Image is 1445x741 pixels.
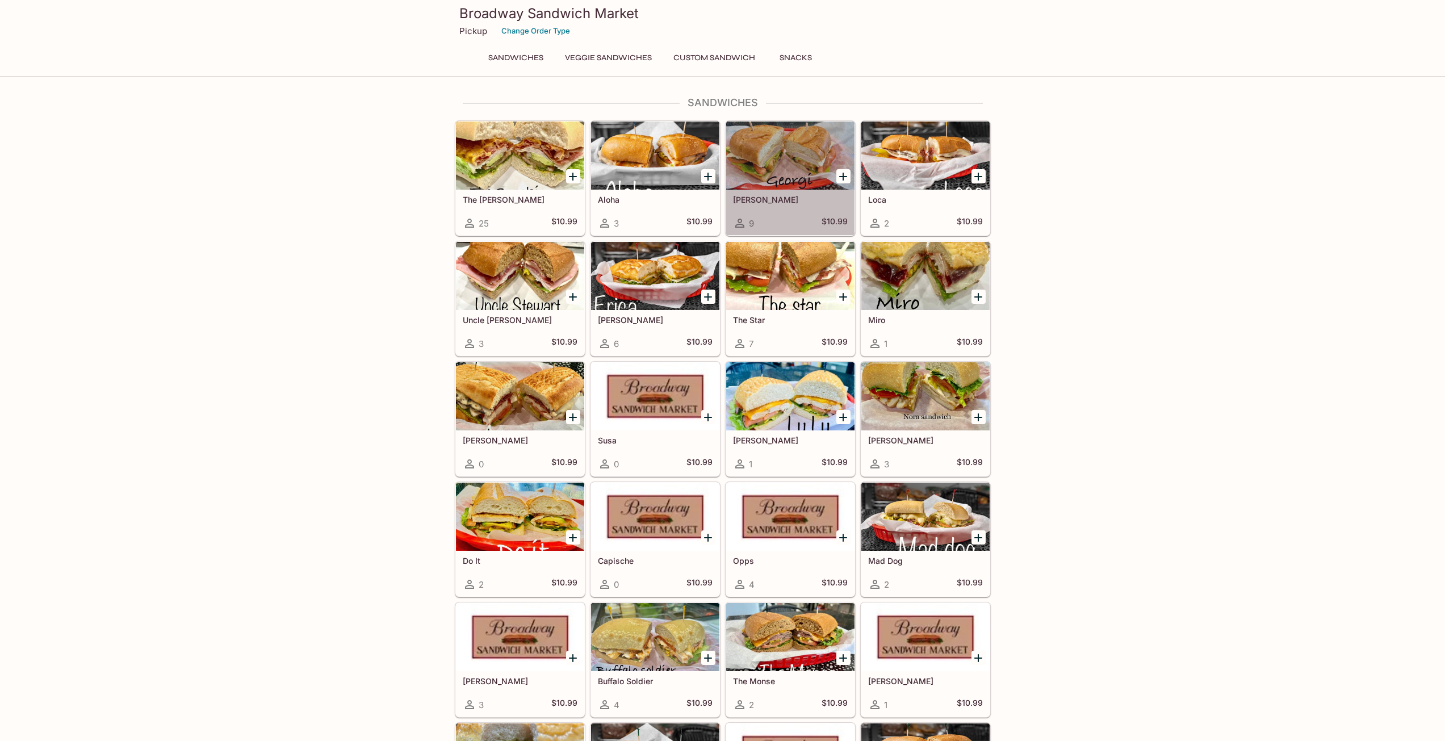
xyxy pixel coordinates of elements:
[482,50,550,66] button: Sandwiches
[733,195,848,204] h5: [PERSON_NAME]
[884,218,889,229] span: 2
[614,218,619,229] span: 3
[463,676,577,686] h5: [PERSON_NAME]
[463,195,577,204] h5: The [PERSON_NAME]
[861,122,990,190] div: Loca
[836,410,851,424] button: Add Lu Lu
[884,338,887,349] span: 1
[822,698,848,711] h5: $10.99
[551,698,577,711] h5: $10.99
[566,290,580,304] button: Add Uncle Stewart
[726,122,855,190] div: Georgi
[456,362,584,430] div: Robert G.
[463,436,577,445] h5: [PERSON_NAME]
[667,50,761,66] button: Custom Sandwich
[455,602,585,717] a: [PERSON_NAME]3$10.99
[701,290,715,304] button: Add Erica
[463,556,577,566] h5: Do It
[836,651,851,665] button: Add The Monse
[496,22,575,40] button: Change Order Type
[686,216,713,230] h5: $10.99
[456,483,584,551] div: Do It
[479,579,484,590] span: 2
[971,410,986,424] button: Add Nora
[957,337,983,350] h5: $10.99
[749,459,752,470] span: 1
[456,242,584,310] div: Uncle Stewart
[971,651,986,665] button: Add Waseem
[614,459,619,470] span: 0
[686,337,713,350] h5: $10.99
[733,436,848,445] h5: [PERSON_NAME]
[733,556,848,566] h5: Opps
[868,676,983,686] h5: [PERSON_NAME]
[770,50,822,66] button: Snacks
[749,700,754,710] span: 2
[614,338,619,349] span: 6
[861,482,990,597] a: Mad Dog2$10.99
[479,459,484,470] span: 0
[590,482,720,597] a: Capische0$10.99
[455,482,585,597] a: Do It2$10.99
[456,122,584,190] div: The Snooki
[551,577,577,591] h5: $10.99
[591,603,719,671] div: Buffalo Soldier
[971,290,986,304] button: Add Miro
[733,676,848,686] h5: The Monse
[566,410,580,424] button: Add Robert G.
[861,242,990,310] div: Miro
[822,457,848,471] h5: $10.99
[463,315,577,325] h5: Uncle [PERSON_NAME]
[726,603,855,671] div: The Monse
[726,602,855,717] a: The Monse2$10.99
[455,241,585,356] a: Uncle [PERSON_NAME]3$10.99
[884,700,887,710] span: 1
[459,5,986,22] h3: Broadway Sandwich Market
[456,603,584,671] div: George L. W.
[551,216,577,230] h5: $10.99
[733,315,848,325] h5: The Star
[598,676,713,686] h5: Buffalo Soldier
[590,121,720,236] a: Aloha3$10.99
[868,436,983,445] h5: [PERSON_NAME]
[971,169,986,183] button: Add Loca
[726,362,855,476] a: [PERSON_NAME]1$10.99
[701,410,715,424] button: Add Susa
[455,121,585,236] a: The [PERSON_NAME]25$10.99
[598,436,713,445] h5: Susa
[868,195,983,204] h5: Loca
[726,482,855,597] a: Opps4$10.99
[479,700,484,710] span: 3
[614,700,619,710] span: 4
[566,651,580,665] button: Add George L. W.
[598,556,713,566] h5: Capische
[455,362,585,476] a: [PERSON_NAME]0$10.99
[590,241,720,356] a: [PERSON_NAME]6$10.99
[861,483,990,551] div: Mad Dog
[701,169,715,183] button: Add Aloha
[971,530,986,545] button: Add Mad Dog
[686,577,713,591] h5: $10.99
[749,218,754,229] span: 9
[479,218,489,229] span: 25
[957,457,983,471] h5: $10.99
[836,290,851,304] button: Add The Star
[598,315,713,325] h5: [PERSON_NAME]
[591,122,719,190] div: Aloha
[884,579,889,590] span: 2
[861,121,990,236] a: Loca2$10.99
[957,698,983,711] h5: $10.99
[566,169,580,183] button: Add The Snooki
[957,216,983,230] h5: $10.99
[726,242,855,310] div: The Star
[726,362,855,430] div: Lu Lu
[822,577,848,591] h5: $10.99
[559,50,658,66] button: Veggie Sandwiches
[591,362,719,430] div: Susa
[726,241,855,356] a: The Star7$10.99
[836,169,851,183] button: Add Georgi
[598,195,713,204] h5: Aloha
[861,241,990,356] a: Miro1$10.99
[551,337,577,350] h5: $10.99
[836,530,851,545] button: Add Opps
